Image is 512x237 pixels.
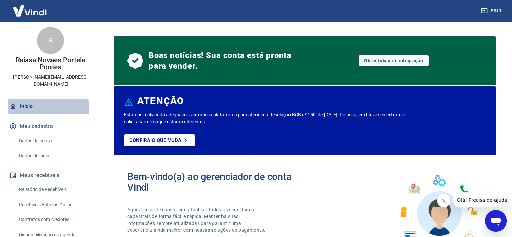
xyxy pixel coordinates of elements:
a: Início [8,99,93,114]
div: R [37,27,64,54]
p: [PERSON_NAME][EMAIL_ADDRESS][DOMAIN_NAME] [5,73,95,88]
img: Vindi [8,0,52,21]
a: Obter token de integração [359,55,429,66]
span: Boas notícias! Sua conta está pronta para vender. [149,50,294,71]
h2: Bem-vindo(a) ao gerenciador de conta Vindi [127,171,305,193]
iframe: Fechar mensagem [437,194,450,207]
iframe: Mensagem da empresa [453,192,507,207]
p: Aqui você pode consultar e atualizar todos os seus dados cadastrais de forma fácil e rápida. Mant... [127,206,267,233]
iframe: Botão para abrir a janela de mensagens [485,210,507,232]
h6: ATENÇÃO [137,98,184,105]
button: Meus recebíveis [8,168,93,183]
a: Relatório de Recebíveis [16,183,93,197]
span: Olá! Precisa de ajuda? [4,5,57,10]
p: Estamos realizando adequações em nossa plataforma para atender a Resolução BCB nº 150, de [DATE].... [124,111,413,125]
a: Dados da conta [16,134,93,148]
a: Contratos com credores [16,213,93,227]
p: Raissa Novaes Portela Pontes [5,57,95,71]
a: Recebíveis Futuros Online [16,198,93,212]
p: Confira o que muda [129,137,181,143]
button: Meu cadastro [8,119,93,134]
a: Dados de login [16,149,93,163]
a: Confira o que muda [124,134,195,146]
button: Sair [480,5,504,17]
